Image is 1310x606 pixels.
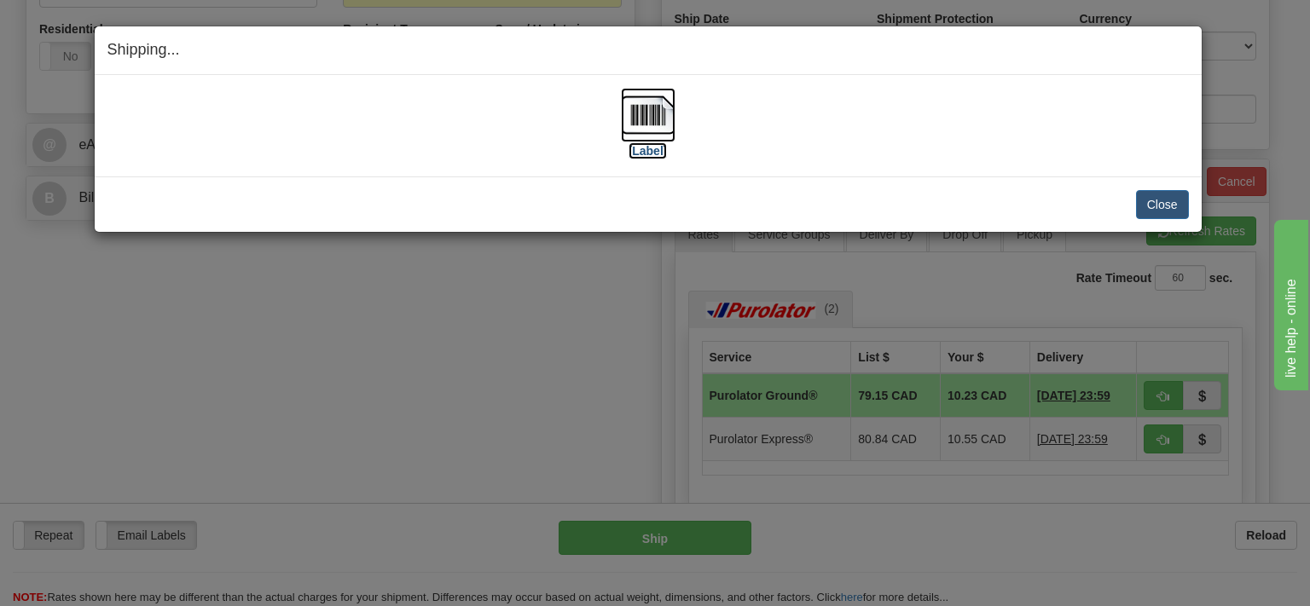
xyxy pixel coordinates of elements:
iframe: chat widget [1271,216,1308,390]
span: Shipping... [107,41,180,58]
img: barcode.jpg [621,88,675,142]
a: [Label] [621,107,675,157]
label: [Label] [629,142,668,159]
div: live help - online [13,10,158,31]
button: Close [1136,190,1189,219]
